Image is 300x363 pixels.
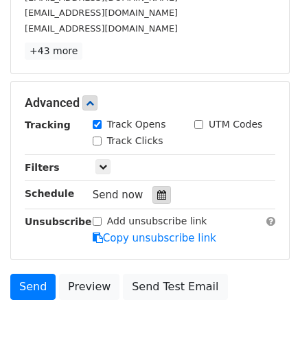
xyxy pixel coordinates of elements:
small: [EMAIL_ADDRESS][DOMAIN_NAME] [25,23,178,34]
a: Send [10,274,56,300]
small: [EMAIL_ADDRESS][DOMAIN_NAME] [25,8,178,18]
label: Track Opens [107,117,166,132]
label: Add unsubscribe link [107,214,207,229]
label: Track Clicks [107,134,163,148]
strong: Filters [25,162,60,173]
h5: Advanced [25,95,275,110]
a: +43 more [25,43,82,60]
label: UTM Codes [209,117,262,132]
a: Preview [59,274,119,300]
iframe: Chat Widget [231,297,300,363]
span: Send now [93,189,143,201]
strong: Schedule [25,188,74,199]
strong: Tracking [25,119,71,130]
strong: Unsubscribe [25,216,92,227]
a: Send Test Email [123,274,227,300]
a: Copy unsubscribe link [93,232,216,244]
